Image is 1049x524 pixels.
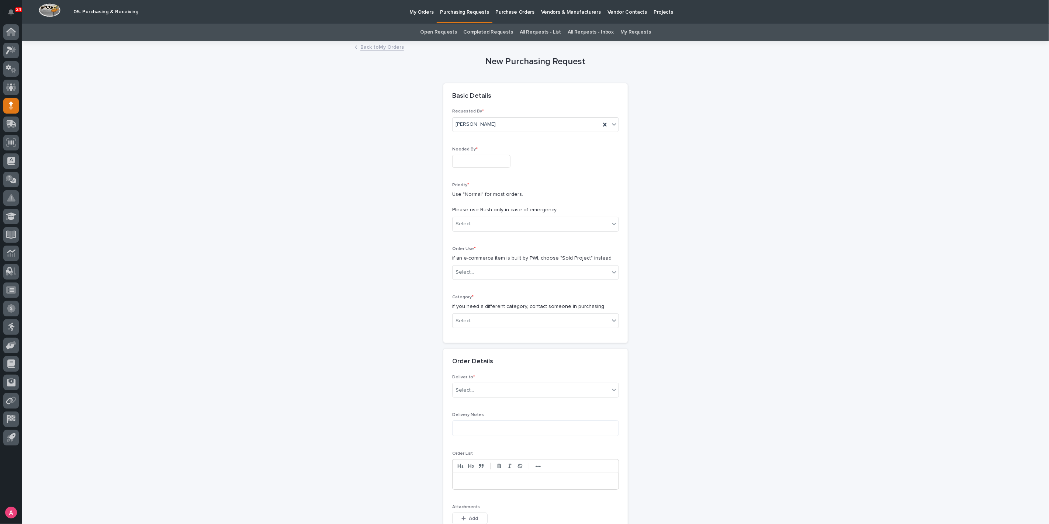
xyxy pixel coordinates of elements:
[452,92,491,100] h2: Basic Details
[456,121,496,128] span: [PERSON_NAME]
[456,220,474,228] div: Select...
[452,451,473,456] span: Order List
[452,191,619,214] p: Use "Normal" for most orders. Please use Rush only in case of emergency.
[16,7,21,12] p: 34
[520,24,561,41] a: All Requests - List
[536,464,541,469] strong: •••
[443,56,628,67] h1: New Purchasing Request
[452,375,475,379] span: Deliver to
[73,9,138,15] h2: 05. Purchasing & Receiving
[360,42,404,51] a: Back toMy Orders
[420,24,457,41] a: Open Requests
[452,109,484,114] span: Requested By
[452,295,474,299] span: Category
[39,3,60,17] img: Workspace Logo
[568,24,614,41] a: All Requests - Inbox
[9,9,19,21] div: Notifications34
[456,317,474,325] div: Select...
[3,505,19,520] button: users-avatar
[452,358,493,366] h2: Order Details
[3,4,19,20] button: Notifications
[456,386,474,394] div: Select...
[452,413,484,417] span: Delivery Notes
[452,147,478,152] span: Needed By
[452,247,476,251] span: Order Use
[452,303,619,310] p: if you need a different category, contact someone in purchasing
[452,505,480,509] span: Attachments
[469,515,478,522] span: Add
[452,254,619,262] p: if an e-commerce item is built by PWI, choose "Sold Project" instead
[456,268,474,276] div: Select...
[452,183,469,187] span: Priority
[620,24,651,41] a: My Requests
[533,462,543,471] button: •••
[464,24,513,41] a: Completed Requests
